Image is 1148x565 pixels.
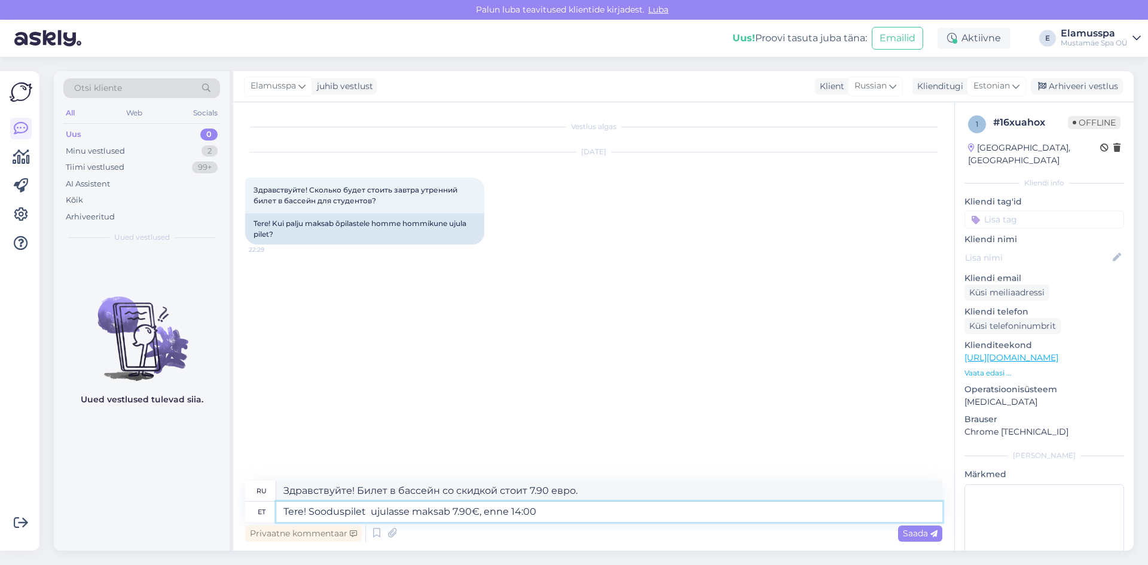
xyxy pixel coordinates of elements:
button: Emailid [872,27,923,50]
p: Kliendi tag'id [964,196,1124,208]
div: Tiimi vestlused [66,161,124,173]
p: Chrome [TECHNICAL_ID] [964,426,1124,438]
p: Kliendi email [964,272,1124,285]
div: ru [257,481,267,501]
p: Klienditeekond [964,339,1124,352]
div: Vestlus algas [245,121,942,132]
p: Uued vestlused tulevad siia. [81,393,203,406]
span: Uued vestlused [114,232,170,243]
input: Lisa nimi [965,251,1110,264]
p: Vaata edasi ... [964,368,1124,378]
div: Mustamäe Spa OÜ [1061,38,1128,48]
span: Elamusspa [251,80,296,93]
input: Lisa tag [964,210,1124,228]
span: Estonian [973,80,1010,93]
div: Socials [191,105,220,121]
div: Proovi tasuta juba täna: [732,31,867,45]
span: Russian [854,80,887,93]
div: Minu vestlused [66,145,125,157]
span: Offline [1068,116,1120,129]
span: 1 [976,120,978,129]
div: Kliendi info [964,178,1124,188]
img: No chats [54,275,230,383]
span: Saada [903,528,938,539]
div: [DATE] [245,146,942,157]
a: [URL][DOMAIN_NAME] [964,352,1058,363]
div: 2 [201,145,218,157]
div: Privaatne kommentaar [245,526,362,542]
div: Küsi meiliaadressi [964,285,1049,301]
div: Arhiveeri vestlus [1031,78,1123,94]
textarea: Здравствуйте! Билет в бассейн со скидкой стоит 7.90 евро. [276,481,942,501]
div: Küsi telefoninumbrit [964,318,1061,334]
p: Märkmed [964,468,1124,481]
img: Askly Logo [10,81,32,103]
div: All [63,105,77,121]
p: Kliendi telefon [964,306,1124,318]
div: Elamusspa [1061,29,1128,38]
div: et [258,502,265,522]
div: Arhiveeritud [66,211,115,223]
div: # 16xuahox [993,115,1068,130]
p: Brauser [964,413,1124,426]
p: Operatsioonisüsteem [964,383,1124,396]
b: Uus! [732,32,755,44]
div: [PERSON_NAME] [964,450,1124,461]
div: Klienditugi [912,80,963,93]
div: AI Assistent [66,178,110,190]
div: 0 [200,129,218,141]
span: 22:29 [249,245,294,254]
div: E [1039,30,1056,47]
span: Otsi kliente [74,82,122,94]
div: Kõik [66,194,83,206]
p: [MEDICAL_DATA] [964,396,1124,408]
p: Kliendi nimi [964,233,1124,246]
div: Tere! Kui palju maksab õpilastele homme hommikune ujula pilet? [245,213,484,245]
div: Uus [66,129,81,141]
div: 99+ [192,161,218,173]
div: Web [124,105,145,121]
div: [GEOGRAPHIC_DATA], [GEOGRAPHIC_DATA] [968,142,1100,167]
div: Aktiivne [938,28,1010,49]
div: Klient [815,80,844,93]
div: juhib vestlust [312,80,373,93]
textarea: Tere! Sooduspilet ujulasse maksab 7.90€, enne 14:00 [276,502,942,522]
span: Здравствуйте! Сколько будет стоить завтра утренний билет в бассейн для студентов? [254,185,459,205]
span: Luba [645,4,672,15]
a: ElamusspaMustamäe Spa OÜ [1061,29,1141,48]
